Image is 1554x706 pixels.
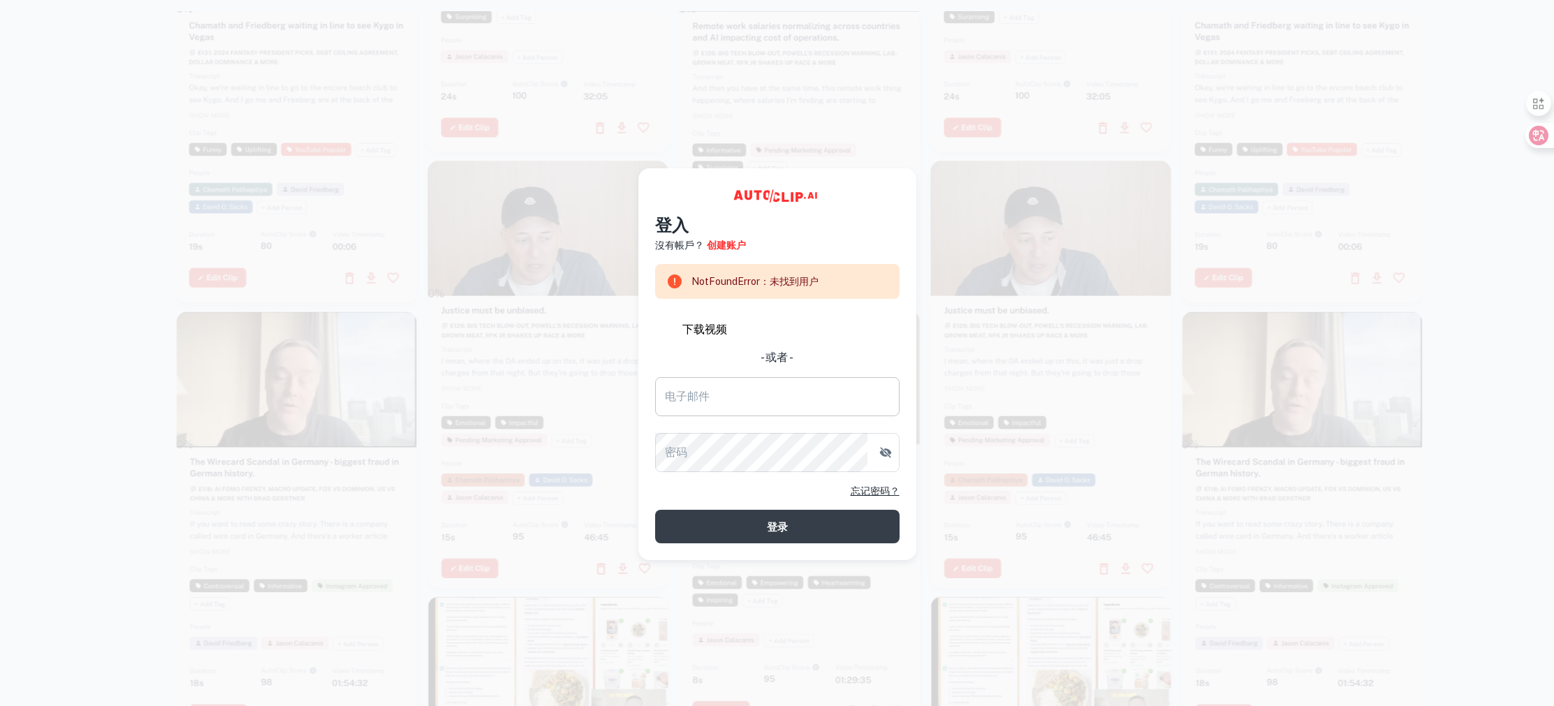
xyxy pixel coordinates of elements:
[655,510,900,543] button: 登录
[655,240,704,251] font: 沒有帳戶？
[428,287,445,300] font: 0%
[851,485,900,497] font: 忘记密码？
[655,215,689,235] font: 登入
[177,2,193,15] font: 0%
[707,237,746,253] a: 创建账户
[761,351,793,364] font: - 或者 -
[680,2,696,15] font: 0%
[648,309,907,339] iframe: “使用Google账号登录”按钮
[682,323,727,336] font: 下载视频
[1182,438,1199,451] font: 0%
[767,521,788,533] font: 登录
[177,438,193,451] font: 0%
[691,276,819,287] font: NotFoundError：未找到用户
[707,240,746,251] font: 创建账户
[851,483,900,499] a: 忘记密码？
